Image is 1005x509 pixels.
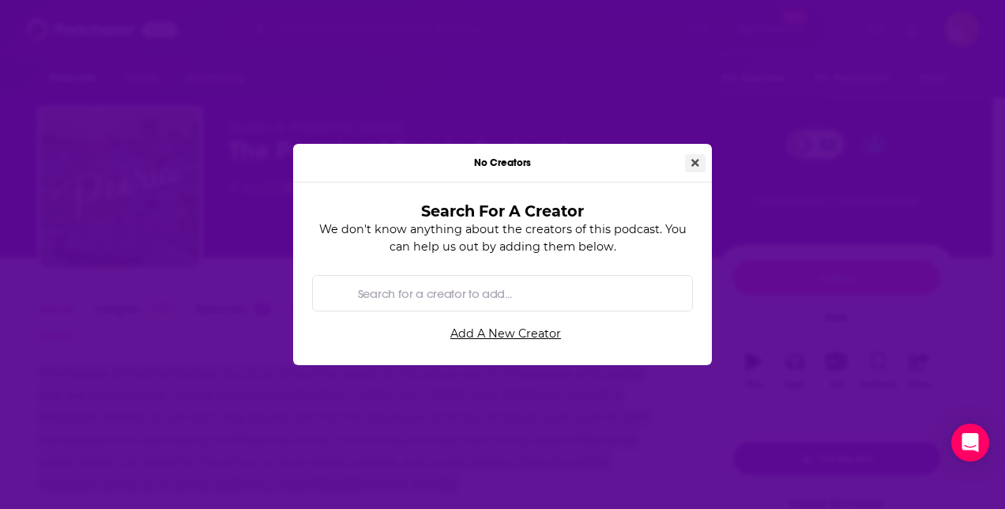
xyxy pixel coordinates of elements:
div: Search by entity type [312,275,693,311]
div: No Creators [293,144,712,183]
div: Open Intercom Messenger [951,424,989,462]
p: We don't know anything about the creators of this podcast. You can help us out by adding them below. [312,221,693,256]
button: Close [685,154,706,172]
h3: Search For A Creator [337,202,668,221]
a: Add A New Creator [318,321,693,347]
input: Search for a creator to add... [352,275,679,311]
